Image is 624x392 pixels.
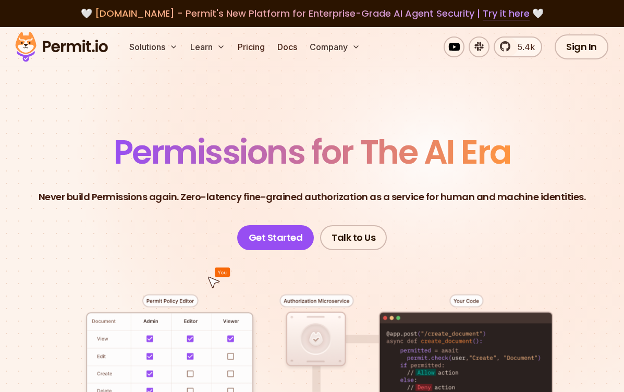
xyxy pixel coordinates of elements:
[10,29,113,65] img: Permit logo
[95,7,530,20] span: [DOMAIN_NAME] - Permit's New Platform for Enterprise-Grade AI Agent Security |
[125,36,182,57] button: Solutions
[39,190,586,204] p: Never build Permissions again. Zero-latency fine-grained authorization as a service for human and...
[273,36,301,57] a: Docs
[320,225,387,250] a: Talk to Us
[186,36,229,57] button: Learn
[114,129,511,175] span: Permissions for The AI Era
[555,34,608,59] a: Sign In
[494,36,542,57] a: 5.4k
[234,36,269,57] a: Pricing
[237,225,314,250] a: Get Started
[305,36,364,57] button: Company
[25,6,599,21] div: 🤍 🤍
[511,41,535,53] span: 5.4k
[483,7,530,20] a: Try it here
